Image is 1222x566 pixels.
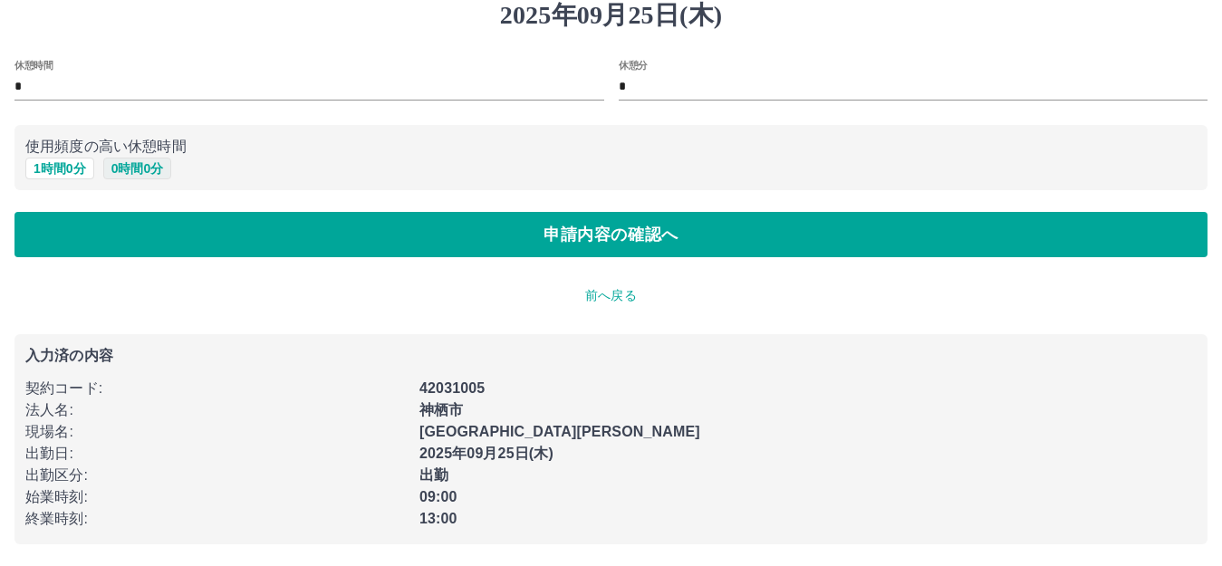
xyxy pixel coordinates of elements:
[419,424,700,439] b: [GEOGRAPHIC_DATA][PERSON_NAME]
[419,467,448,483] b: 出勤
[419,511,457,526] b: 13:00
[25,378,409,399] p: 契約コード :
[25,399,409,421] p: 法人名 :
[14,286,1208,305] p: 前へ戻る
[25,443,409,465] p: 出勤日 :
[25,421,409,443] p: 現場名 :
[25,465,409,486] p: 出勤区分 :
[419,489,457,504] b: 09:00
[14,212,1208,257] button: 申請内容の確認へ
[14,58,53,72] label: 休憩時間
[25,508,409,530] p: 終業時刻 :
[419,402,463,417] b: 神栖市
[103,158,172,179] button: 0時間0分
[619,58,648,72] label: 休憩分
[419,446,553,461] b: 2025年09月25日(木)
[25,158,94,179] button: 1時間0分
[25,136,1197,158] p: 使用頻度の高い休憩時間
[25,486,409,508] p: 始業時刻 :
[419,380,485,396] b: 42031005
[25,349,1197,363] p: 入力済の内容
